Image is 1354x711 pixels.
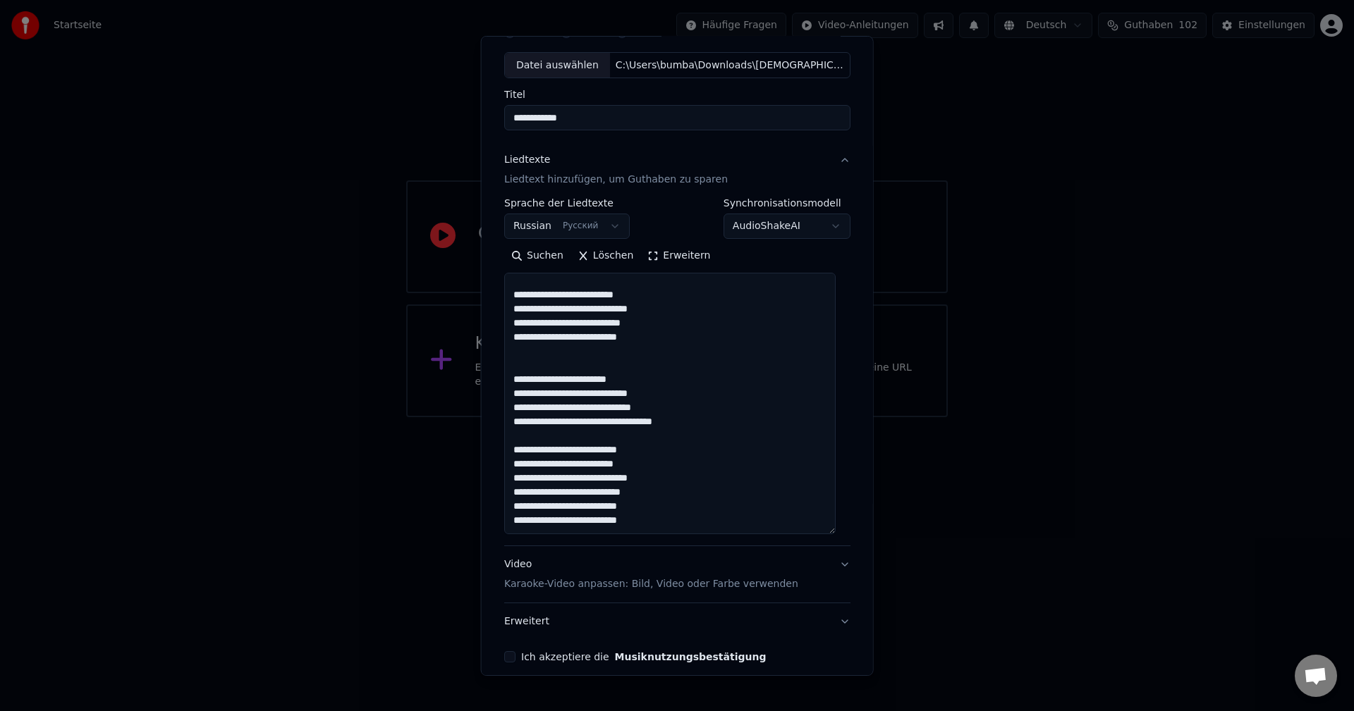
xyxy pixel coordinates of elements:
[614,652,766,662] button: Ich akzeptiere die
[505,52,610,78] div: Datei auswählen
[577,27,604,37] label: Video
[504,245,571,267] button: Suchen
[504,577,798,591] p: Karaoke-Video anpassen: Bild, Video oder Farbe verwenden
[504,153,550,167] div: Liedtexte
[504,557,798,591] div: Video
[640,245,717,267] button: Erweitern
[723,198,850,208] label: Synchronisationsmodell
[521,652,766,662] label: Ich akzeptiere die
[504,603,850,640] button: Erweitert
[609,58,849,72] div: C:\Users\bumba\Downloads\[DEMOGRAPHIC_DATA] прости! (2).mp3
[504,198,630,208] label: Sprache der Liedtexte
[570,245,640,267] button: Löschen
[633,27,653,37] label: URL
[504,89,850,99] label: Titel
[504,173,728,187] p: Liedtext hinzufügen, um Guthaben zu sparen
[504,198,850,545] div: LiedtexteLiedtext hinzufügen, um Guthaben zu sparen
[521,27,549,37] label: Audio
[504,142,850,198] button: LiedtexteLiedtext hinzufügen, um Guthaben zu sparen
[504,546,850,602] button: VideoKaraoke-Video anpassen: Bild, Video oder Farbe verwenden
